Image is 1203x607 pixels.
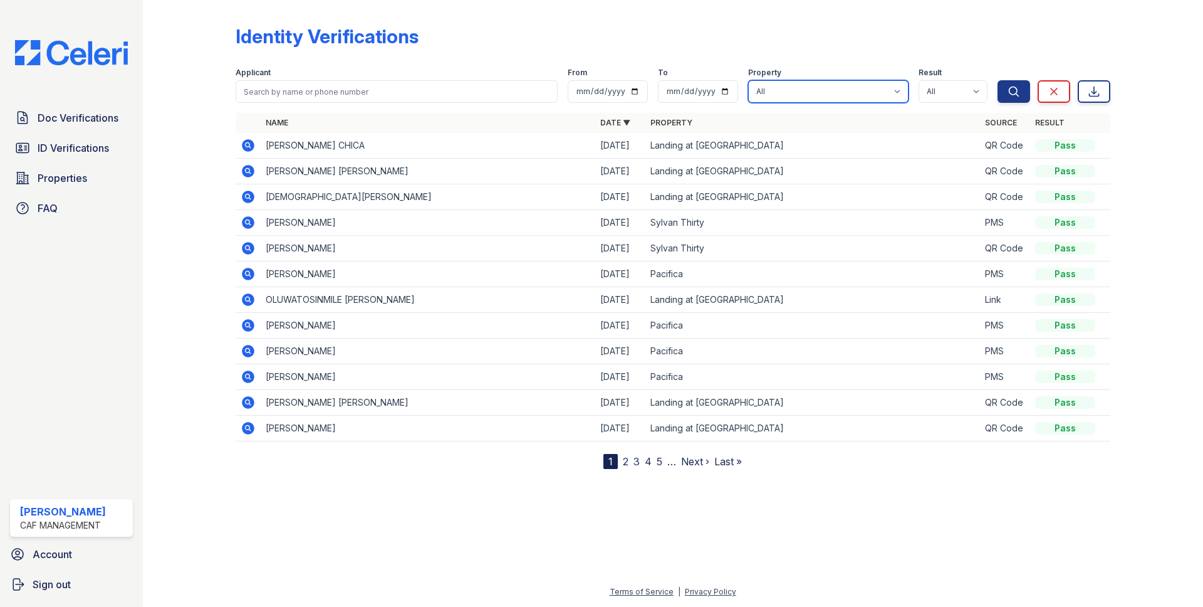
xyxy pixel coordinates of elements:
td: PMS [980,339,1030,364]
a: Sign out [5,572,138,597]
div: 1 [603,454,618,469]
div: Pass [1035,242,1095,255]
td: Pacifica [645,364,980,390]
td: [PERSON_NAME] [261,236,595,261]
td: [PERSON_NAME] [261,313,595,339]
span: Sign out [33,577,71,592]
a: 4 [645,455,652,468]
td: Pacifica [645,339,980,364]
td: QR Code [980,390,1030,416]
a: Last » [714,455,742,468]
td: [DATE] [595,416,645,441]
div: Pass [1035,345,1095,357]
div: Pass [1035,139,1095,152]
td: [PERSON_NAME] [261,210,595,236]
td: [DATE] [595,159,645,184]
div: Pass [1035,293,1095,306]
td: [PERSON_NAME] CHICA [261,133,595,159]
span: … [667,454,676,469]
td: OLUWATOSINMILE [PERSON_NAME] [261,287,595,313]
td: QR Code [980,416,1030,441]
span: Doc Verifications [38,110,118,125]
div: Pass [1035,422,1095,435]
td: Landing at [GEOGRAPHIC_DATA] [645,390,980,416]
a: Name [266,118,288,127]
td: [DEMOGRAPHIC_DATA][PERSON_NAME] [261,184,595,210]
a: Doc Verifications [10,105,133,130]
td: Link [980,287,1030,313]
a: 5 [657,455,662,468]
a: Date ▼ [600,118,630,127]
td: PMS [980,364,1030,390]
a: ID Verifications [10,135,133,161]
a: Privacy Policy [685,587,736,596]
td: [DATE] [595,236,645,261]
td: QR Code [980,133,1030,159]
div: Pass [1035,268,1095,280]
td: [PERSON_NAME] [261,416,595,441]
a: Properties [10,166,133,191]
td: QR Code [980,184,1030,210]
div: Pass [1035,319,1095,332]
td: Landing at [GEOGRAPHIC_DATA] [645,184,980,210]
td: [DATE] [595,313,645,339]
div: CAF Management [20,519,106,532]
td: [PERSON_NAME] [PERSON_NAME] [261,390,595,416]
td: [DATE] [595,261,645,287]
td: QR Code [980,236,1030,261]
div: | [678,587,680,596]
a: Next › [681,455,709,468]
td: [DATE] [595,339,645,364]
td: QR Code [980,159,1030,184]
td: PMS [980,313,1030,339]
td: Landing at [GEOGRAPHIC_DATA] [645,133,980,159]
span: FAQ [38,201,58,216]
label: From [568,68,587,78]
td: [DATE] [595,364,645,390]
td: [DATE] [595,133,645,159]
a: Account [5,542,138,567]
a: 3 [633,455,640,468]
td: [DATE] [595,184,645,210]
div: Pass [1035,371,1095,383]
span: Properties [38,171,87,186]
span: ID Verifications [38,140,109,156]
td: [DATE] [595,210,645,236]
label: Applicant [236,68,271,78]
label: Property [748,68,781,78]
a: 2 [623,455,628,468]
td: Sylvan Thirty [645,210,980,236]
td: [PERSON_NAME] [261,261,595,287]
td: Pacifica [645,313,980,339]
div: Pass [1035,191,1095,203]
td: Landing at [GEOGRAPHIC_DATA] [645,159,980,184]
td: PMS [980,261,1030,287]
label: Result [919,68,942,78]
a: Source [985,118,1017,127]
span: Account [33,547,72,562]
a: Result [1035,118,1065,127]
td: PMS [980,210,1030,236]
td: Sylvan Thirty [645,236,980,261]
div: Pass [1035,165,1095,177]
td: [PERSON_NAME] [261,339,595,364]
a: FAQ [10,196,133,221]
td: Landing at [GEOGRAPHIC_DATA] [645,416,980,441]
a: Terms of Service [610,587,674,596]
td: [DATE] [595,287,645,313]
input: Search by name or phone number [236,80,558,103]
label: To [658,68,668,78]
img: CE_Logo_Blue-a8612792a0a2168367f1c8372b55b34899dd931a85d93a1a3d3e32e68fde9ad4.png [5,40,138,65]
div: Identity Verifications [236,25,419,48]
div: [PERSON_NAME] [20,504,106,519]
td: [DATE] [595,390,645,416]
td: [PERSON_NAME] [261,364,595,390]
td: [PERSON_NAME] [PERSON_NAME] [261,159,595,184]
div: Pass [1035,216,1095,229]
a: Property [650,118,692,127]
div: Pass [1035,396,1095,409]
td: Landing at [GEOGRAPHIC_DATA] [645,287,980,313]
td: Pacifica [645,261,980,287]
